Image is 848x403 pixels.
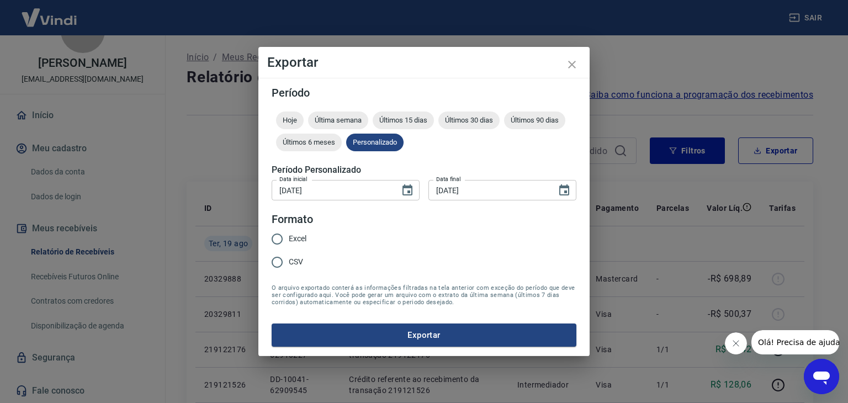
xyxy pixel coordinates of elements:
div: Hoje [276,112,304,129]
h5: Período Personalizado [272,165,576,176]
iframe: Botão para abrir a janela de mensagens [804,359,839,394]
h4: Exportar [267,56,581,69]
span: Últimos 6 meses [276,138,342,146]
span: CSV [289,256,303,268]
div: Últimos 90 dias [504,112,565,129]
button: Choose date, selected date is 19 de ago de 2025 [396,179,418,201]
div: Última semana [308,112,368,129]
div: Últimos 30 dias [438,112,500,129]
h5: Período [272,87,576,98]
span: Última semana [308,116,368,124]
button: Exportar [272,324,576,347]
div: Últimos 6 meses [276,134,342,151]
iframe: Fechar mensagem [725,332,747,354]
input: DD/MM/YYYY [428,180,549,200]
input: DD/MM/YYYY [272,180,392,200]
legend: Formato [272,211,313,227]
label: Data final [436,175,461,183]
iframe: Mensagem da empresa [751,330,839,354]
span: Personalizado [346,138,404,146]
span: O arquivo exportado conterá as informações filtradas na tela anterior com exceção do período que ... [272,284,576,306]
label: Data inicial [279,175,308,183]
button: close [559,51,585,78]
span: Últimos 30 dias [438,116,500,124]
span: Olá! Precisa de ajuda? [7,8,93,17]
div: Personalizado [346,134,404,151]
div: Últimos 15 dias [373,112,434,129]
span: Hoje [276,116,304,124]
span: Últimos 15 dias [373,116,434,124]
button: Choose date, selected date is 19 de ago de 2025 [553,179,575,201]
span: Últimos 90 dias [504,116,565,124]
span: Excel [289,233,306,245]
